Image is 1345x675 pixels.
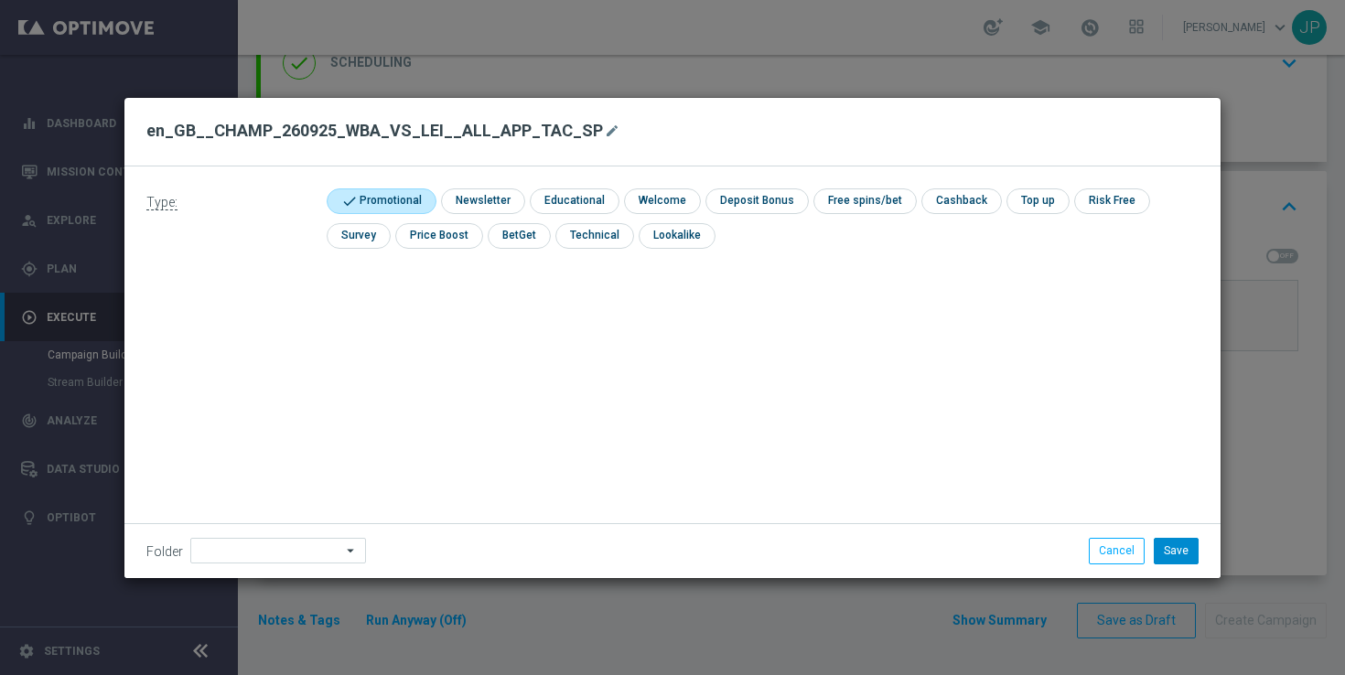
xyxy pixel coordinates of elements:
i: mode_edit [605,123,619,138]
button: Cancel [1089,538,1145,563]
i: arrow_drop_down [342,539,360,562]
span: Type: [146,195,178,210]
button: Save [1154,538,1199,563]
label: Folder [146,544,183,560]
h2: en_GB__CHAMP_260925_WBA_VS_LEI__ALL_APP_TAC_SP [146,120,603,142]
button: mode_edit [603,120,626,142]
